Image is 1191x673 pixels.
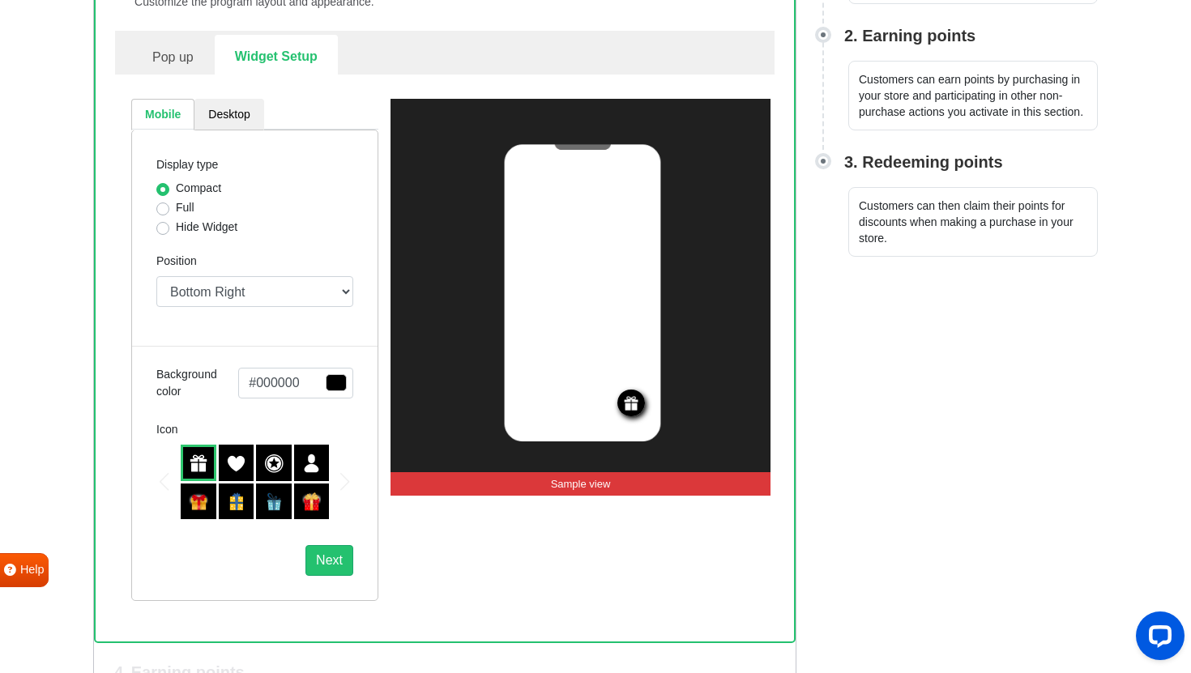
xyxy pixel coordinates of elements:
a: Mobile [131,99,194,130]
h3: 2. Earning points [844,23,975,48]
label: Icon [156,421,177,438]
p: Sample view [391,472,771,496]
label: Hide Widget [176,219,237,236]
a: Desktop [194,99,263,130]
p: Customers can earn points by purchasing in your store and participating in other non-purchase act... [848,61,1098,130]
p: Customers can then claim their points for discounts when making a purchase in your store. [848,187,1098,257]
button: Next [305,545,353,576]
a: Pop up [131,35,215,76]
label: Position [156,253,197,270]
label: Full [176,199,194,216]
img: widget_preview_mobile.3a00e563.webp [391,99,771,496]
div: Previous slide [160,473,169,491]
span: Help [20,561,45,579]
a: Widget Setup [215,35,338,75]
div: Next slide [341,473,349,491]
iframe: LiveChat chat widget [1123,605,1191,673]
label: Compact [176,180,221,197]
h3: 3. Redeeming points [844,150,1003,174]
label: Background color [156,366,238,400]
img: 01-widget-icon.png [623,395,639,411]
label: Display type [156,156,218,173]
